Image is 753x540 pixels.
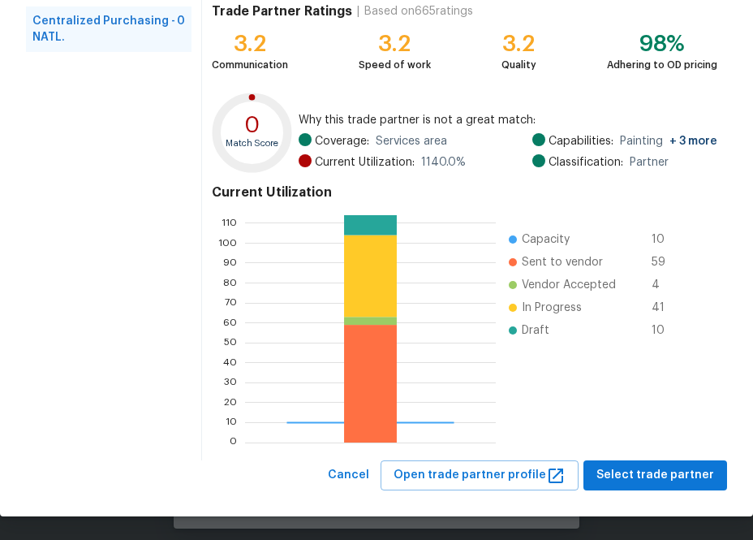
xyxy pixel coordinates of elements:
[32,13,177,45] span: Centralized Purchasing - NATL.
[359,36,431,52] div: 3.2
[223,358,237,368] text: 40
[421,154,466,171] span: 1140.0 %
[226,417,237,427] text: 10
[212,3,352,19] h4: Trade Partner Ratings
[652,300,678,316] span: 41
[522,300,582,316] span: In Progress
[223,318,237,328] text: 60
[224,338,237,348] text: 50
[522,231,570,248] span: Capacity
[321,460,376,490] button: Cancel
[522,277,616,293] span: Vendor Accepted
[244,114,260,137] text: 0
[352,3,364,19] div: |
[315,154,415,171] span: Current Utilization:
[394,465,566,486] span: Open trade partner profile
[381,460,579,490] button: Open trade partner profile
[607,57,717,73] div: Adhering to OD pricing
[549,154,623,171] span: Classification:
[223,278,237,287] text: 80
[652,322,678,339] span: 10
[652,277,678,293] span: 4
[230,438,237,447] text: 0
[212,184,717,201] h4: Current Utilization
[225,298,237,308] text: 70
[299,112,717,128] span: Why this trade partner is not a great match:
[522,254,603,270] span: Sent to vendor
[218,238,237,248] text: 100
[652,254,678,270] span: 59
[359,57,431,73] div: Speed of work
[224,398,237,408] text: 20
[630,154,669,171] span: Partner
[212,36,288,52] div: 3.2
[596,465,714,486] span: Select trade partner
[364,3,473,19] div: Based on 665 ratings
[212,57,288,73] div: Communication
[652,231,678,248] span: 10
[226,139,279,148] text: Match Score
[669,136,717,147] span: + 3 more
[222,218,237,228] text: 110
[607,36,717,52] div: 98%
[223,258,237,268] text: 90
[224,378,237,387] text: 30
[620,133,717,149] span: Painting
[583,460,727,490] button: Select trade partner
[315,133,369,149] span: Coverage:
[328,465,369,486] span: Cancel
[549,133,613,149] span: Capabilities:
[177,13,185,45] span: 0
[522,322,549,339] span: Draft
[376,133,447,149] span: Services area
[501,36,536,52] div: 3.2
[501,57,536,73] div: Quality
